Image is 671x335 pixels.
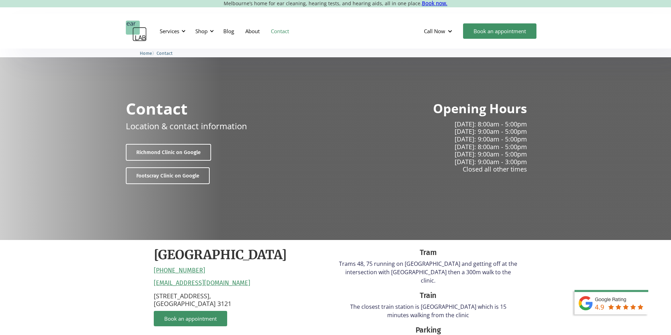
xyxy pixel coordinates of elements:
[140,50,152,56] a: Home
[126,101,188,116] h1: Contact
[140,50,157,57] li: 〉
[195,28,208,35] div: Shop
[218,21,240,41] a: Blog
[126,144,211,161] a: Richmond Clinic on Google
[265,21,295,41] a: Contact
[339,260,517,285] p: Trams 48, 75 running on [GEOGRAPHIC_DATA] and getting off at the intersection with [GEOGRAPHIC_DA...
[341,121,527,173] p: [DATE]: 8:00am - 5:00pm [DATE]: 9:00am - 5:00pm [DATE]: 9:00am - 5:00pm [DATE]: 8:00am - 5:00pm [...
[339,247,517,258] div: Tram
[126,21,147,42] a: home
[156,21,188,42] div: Services
[160,28,179,35] div: Services
[339,290,517,301] div: Train
[157,50,173,56] a: Contact
[154,267,205,275] a: [PHONE_NUMBER]
[154,311,227,326] a: Book an appointment
[339,303,517,319] p: The closest train station is [GEOGRAPHIC_DATA] which is 15 minutes walking from the clinic
[154,279,250,287] a: [EMAIL_ADDRESS][DOMAIN_NAME]
[126,167,210,184] a: Footscray Clinic on Google
[424,28,445,35] div: Call Now
[126,120,247,132] p: Location & contact information
[154,292,332,307] p: [STREET_ADDRESS], [GEOGRAPHIC_DATA] 3121
[154,247,287,263] h2: [GEOGRAPHIC_DATA]
[157,51,173,56] span: Contact
[418,21,460,42] div: Call Now
[240,21,265,41] a: About
[191,21,216,42] div: Shop
[433,101,527,117] h2: Opening Hours
[463,23,536,39] a: Book an appointment
[140,51,152,56] span: Home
